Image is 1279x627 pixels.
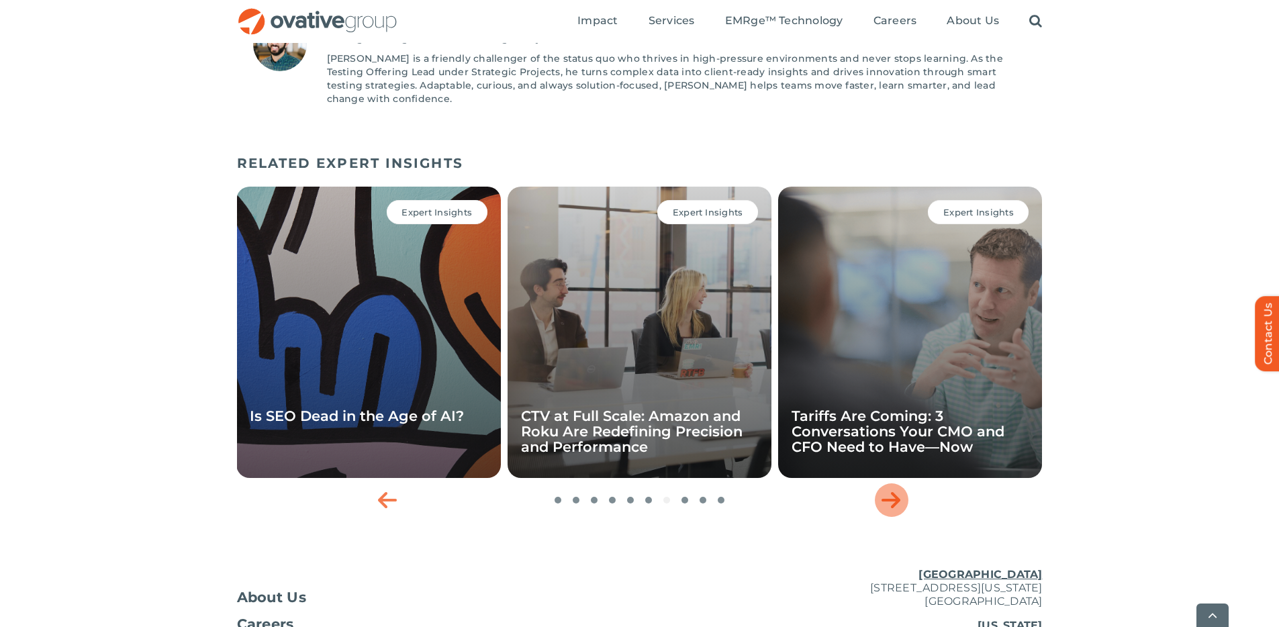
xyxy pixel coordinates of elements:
[725,14,843,29] a: EMRge™ Technology
[663,497,670,503] span: Go to slide 7
[236,187,500,478] div: 8 / 10
[873,14,917,29] a: Careers
[237,591,307,604] span: About Us
[725,14,843,28] span: EMRge™ Technology
[609,497,616,503] span: Go to slide 4
[250,407,464,424] a: Is SEO Dead in the Age of AI?
[577,14,618,29] a: Impact
[681,497,688,503] span: Go to slide 8
[237,7,398,19] a: OG_Full_horizontal_RGB
[718,497,724,503] span: Go to slide 10
[371,483,405,517] div: Previous slide
[778,187,1042,478] div: 10 / 10
[875,483,908,517] div: Next slide
[947,14,999,29] a: About Us
[649,14,695,28] span: Services
[649,14,695,29] a: Services
[573,497,579,503] span: Go to slide 2
[774,568,1043,608] p: [STREET_ADDRESS][US_STATE] [GEOGRAPHIC_DATA]
[627,497,634,503] span: Go to slide 5
[792,407,1004,455] a: Tariffs Are Coming: 3 Conversations Your CMO and CFO Need to Have—Now
[918,568,1042,581] u: [GEOGRAPHIC_DATA]
[237,155,1043,171] h5: RELATED EXPERT INSIGHTS
[577,14,618,28] span: Impact
[947,14,999,28] span: About Us
[591,497,598,503] span: Go to slide 3
[327,52,1027,105] p: [PERSON_NAME] is a friendly challenger of the status quo who thrives in high-pressure environment...
[555,497,561,503] span: Go to slide 1
[700,497,706,503] span: Go to slide 9
[1029,14,1042,29] a: Search
[508,187,771,478] div: 9 / 10
[873,14,917,28] span: Careers
[645,497,652,503] span: Go to slide 6
[237,591,506,604] a: About Us
[521,407,743,455] a: CTV at Full Scale: Amazon and Roku Are Redefining Precision and Performance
